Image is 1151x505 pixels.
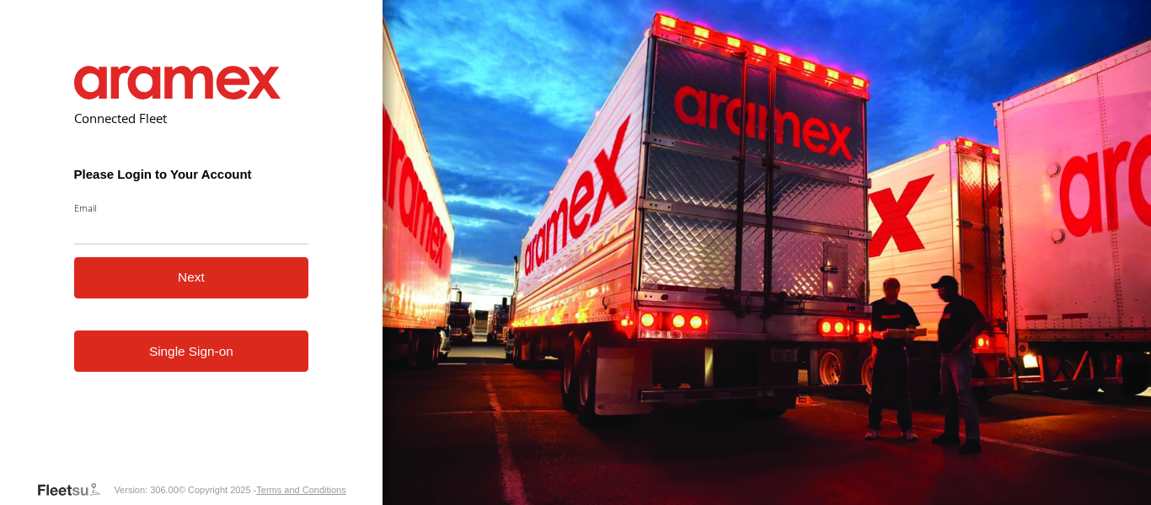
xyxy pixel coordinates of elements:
div: Version: 306.00 [114,485,178,495]
div: © Copyright 2025 - [179,485,346,495]
h3: Please Login to Your Account [74,167,309,181]
img: Aramex [74,66,281,99]
button: Next [74,257,309,298]
a: Visit our Website [36,481,114,498]
label: Email [74,201,309,214]
a: Terms and Conditions [256,485,345,495]
a: Single Sign-on [74,330,309,372]
h2: Connected Fleet [74,110,309,126]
